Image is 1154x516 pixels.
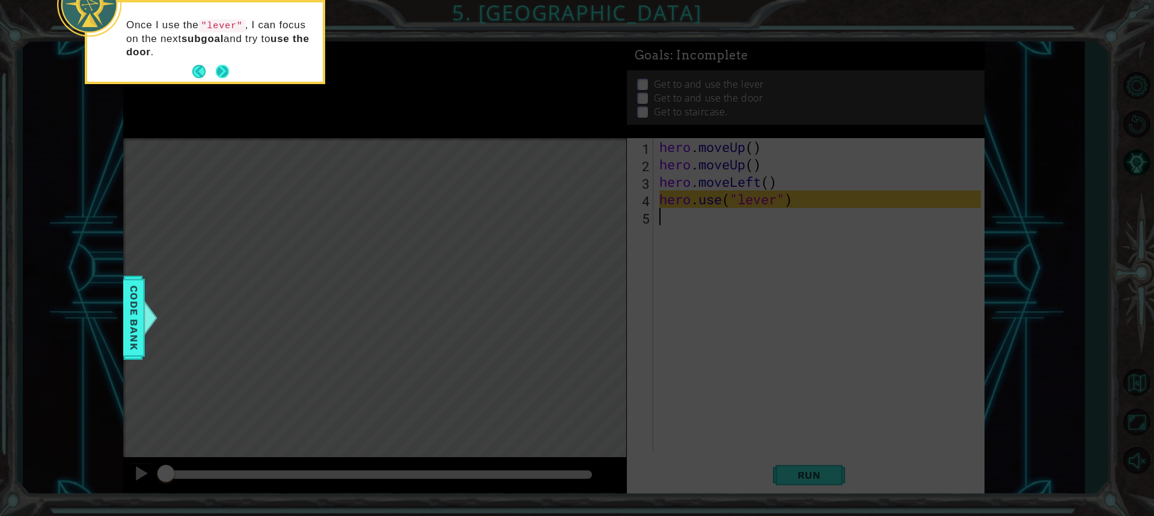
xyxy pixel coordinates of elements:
[182,33,224,44] strong: subgoal
[126,33,310,58] strong: use the door
[216,65,229,78] button: Next
[199,19,245,32] code: "lever"
[126,19,314,59] p: Once I use the , I can focus on the next and try to .
[124,281,144,354] span: Code Bank
[192,65,216,78] button: Back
